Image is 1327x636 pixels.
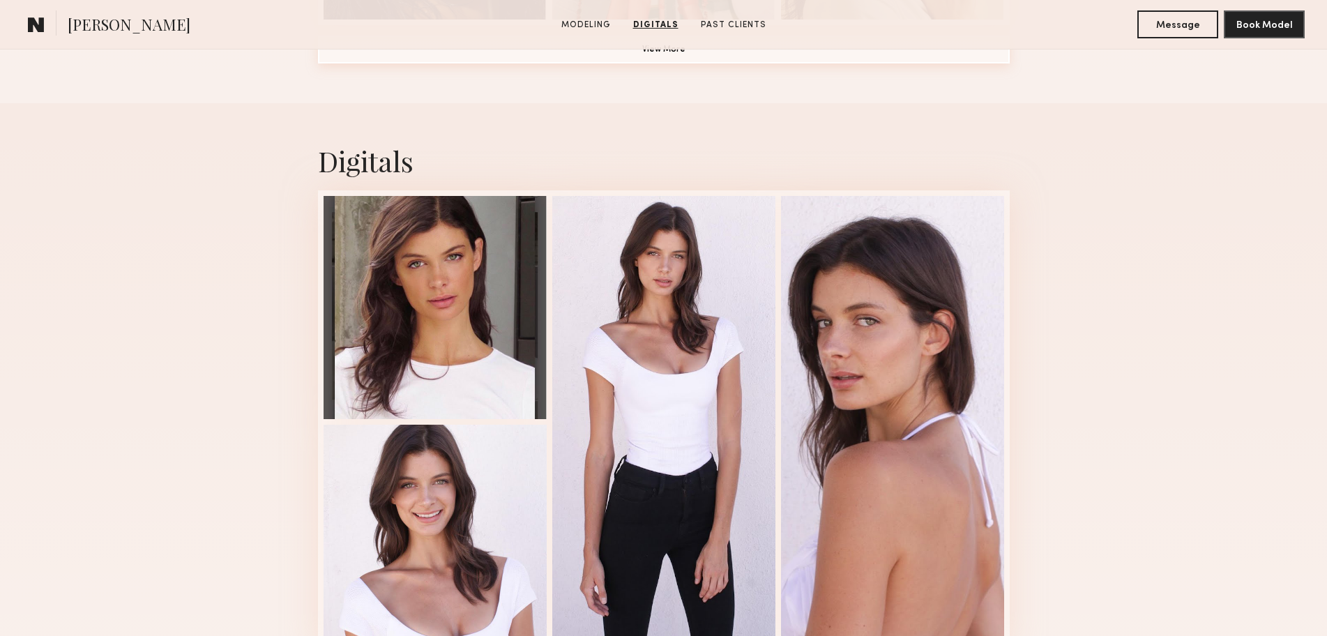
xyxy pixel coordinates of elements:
[1137,10,1218,38] button: Message
[1224,18,1305,30] a: Book Model
[68,14,190,38] span: [PERSON_NAME]
[318,142,1010,179] div: Digitals
[695,19,772,31] a: Past Clients
[628,19,684,31] a: Digitals
[1224,10,1305,38] button: Book Model
[556,19,616,31] a: Modeling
